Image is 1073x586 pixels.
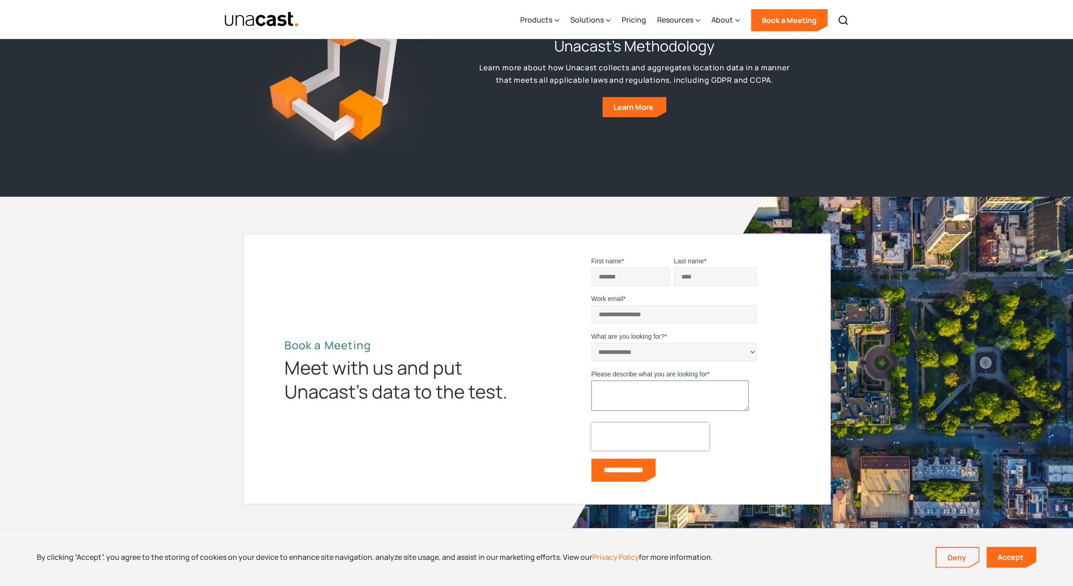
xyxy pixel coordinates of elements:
a: Deny [937,548,979,567]
div: Solutions [570,1,611,39]
h3: Unacast's Methodology [554,36,715,56]
a: home [224,11,299,28]
img: bird's eye view of the city [558,197,1073,541]
span: Please describe what you are looking for [591,370,707,378]
span: First name [591,257,622,265]
a: Privacy Policy [592,552,639,562]
div: Resources [657,1,700,39]
div: Resources [657,14,693,25]
a: Pricing [622,1,646,39]
div: Products [520,1,559,39]
div: About [711,14,733,25]
span: What are you looking for? [591,333,665,340]
h2: Book a Meeting [284,338,523,352]
div: About [711,1,740,39]
img: Search icon [838,15,849,26]
div: Solutions [570,14,604,25]
a: Book a Meeting [751,9,828,31]
a: Accept [987,547,1036,568]
a: Learn More [602,97,666,117]
span: Work email [591,295,624,302]
span: Last name [674,257,704,265]
img: Unacast text logo [224,11,299,28]
iframe: reCAPTCHA [591,423,709,450]
div: By clicking “Accept”, you agree to the storing of cookies on your device to enhance site navigati... [37,552,713,562]
div: Products [520,14,552,25]
p: Learn more about how Unacast collects and aggregates location data in a manner that meets all app... [473,62,796,86]
div: Meet with us and put Unacast’s data to the test. [284,356,523,404]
